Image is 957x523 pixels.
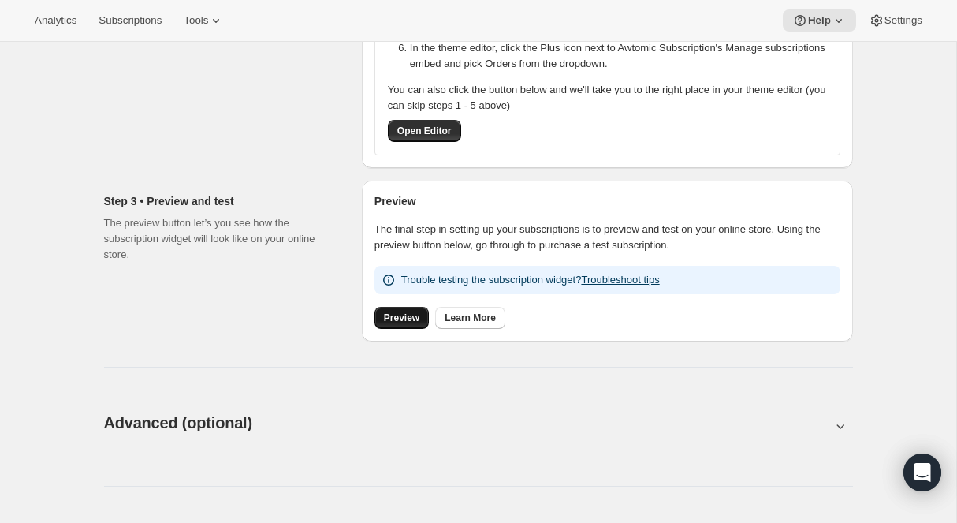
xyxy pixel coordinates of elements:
a: Learn More [435,307,505,329]
span: Help [808,14,831,27]
span: Subscriptions [99,14,162,27]
button: Open Editor [388,120,461,142]
button: Help [783,9,856,32]
button: Analytics [25,9,86,32]
span: Advanced (optional) [104,414,252,431]
h2: Step 3 • Preview and test [104,193,337,209]
h2: Preview [374,193,840,209]
p: The final step in setting up your subscriptions is to preview and test on your online store. Usin... [374,222,840,253]
button: Subscriptions [89,9,171,32]
span: Tools [184,14,208,27]
a: Troubleshoot tips [581,274,659,286]
span: Analytics [35,14,76,27]
div: Open Intercom Messenger [903,454,941,491]
a: Preview [374,307,429,329]
li: In the theme editor, click the Plus icon next to Awtomic Subscription's Manage subscriptions embe... [410,40,836,72]
span: Open Editor [397,125,452,137]
button: Tools [174,9,233,32]
span: Preview [384,312,419,324]
p: Trouble testing the subscription widget? [401,272,660,288]
p: The preview button let’s you see how the subscription widget will look like on your online store. [104,215,337,263]
button: Settings [859,9,932,32]
span: Settings [884,14,922,27]
span: Learn More [445,312,496,324]
p: You can also click the button below and we'll take you to the right place in your theme editor (y... [388,82,827,114]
